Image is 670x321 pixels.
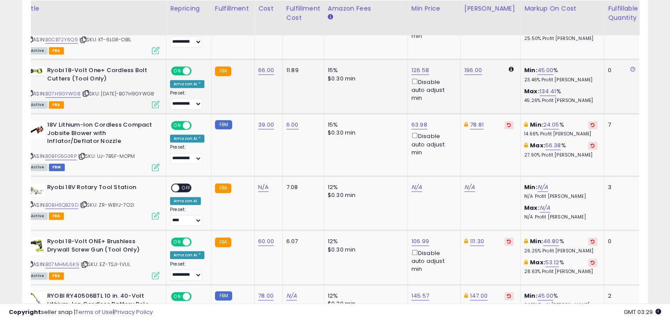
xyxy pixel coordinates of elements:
[27,292,45,310] img: 31GpEXkdjcL._SL40_.jpg
[45,36,78,44] a: B0CB72Y6Q9
[524,237,597,254] div: %
[524,88,597,104] div: %
[524,292,597,308] div: %
[328,191,401,199] div: $0.30 min
[9,308,153,317] div: seller snap | |
[258,120,274,129] a: 39.00
[411,248,454,274] div: Disable auto adjust min
[328,292,401,300] div: 12%
[27,66,45,76] img: 318iyxDmoUL._SL40_.jpg
[190,238,204,246] span: OFF
[524,98,597,104] p: 45.26% Profit [PERSON_NAME]
[524,292,537,300] b: Min:
[82,90,154,97] span: | SKU: [DATE]-B07H9GYWG8
[45,261,79,268] a: B07MHML6K9
[258,66,274,75] a: 66.00
[524,248,597,254] p: 26.25% Profit [PERSON_NAME]
[411,237,429,246] a: 106.99
[170,251,204,259] div: Amazon AI *
[524,36,597,42] p: 25.50% Profit [PERSON_NAME]
[524,259,597,275] div: %
[215,4,251,13] div: Fulfillment
[411,120,427,129] a: 63.98
[530,141,545,150] b: Max:
[45,153,77,160] a: B0BFG5G3RP
[114,308,153,316] a: Privacy Policy
[170,207,204,226] div: Preset:
[215,183,231,193] small: FBA
[411,292,429,300] a: 145.57
[190,67,204,75] span: OFF
[328,66,401,74] div: 15%
[27,237,159,278] div: ASIN:
[47,183,154,194] b: Ryobi 18V Rotary Tool Station
[215,237,231,247] small: FBA
[537,183,548,192] a: N/A
[608,183,635,191] div: 3
[328,183,401,191] div: 12%
[286,292,297,300] a: N/A
[543,120,559,129] a: 24.05
[215,291,232,300] small: FBM
[27,66,159,107] div: ASIN:
[170,4,207,13] div: Repricing
[411,66,429,75] a: 126.58
[27,121,45,139] img: 31eA-zNxhgL._SL40_.jpg
[470,120,484,129] a: 78.81
[328,75,401,83] div: $0.30 min
[537,66,554,75] a: 45.00
[27,47,48,55] span: All listings currently available for purchase on Amazon
[624,308,661,316] span: 2025-09-18 03:29 GMT
[170,144,204,164] div: Preset:
[27,212,48,220] span: All listings currently available for purchase on Amazon
[608,4,638,22] div: Fulfillable Quantity
[411,183,422,192] a: N/A
[170,261,204,281] div: Preset:
[411,4,457,13] div: Min Price
[524,66,537,74] b: Min:
[179,184,193,191] span: OFF
[608,292,635,300] div: 2
[286,120,299,129] a: 6.00
[545,141,561,150] a: 56.38
[520,0,604,35] th: The percentage added to the cost of goods (COGS) that forms the calculator for Min & Max prices.
[49,164,65,171] span: FBM
[328,121,401,129] div: 15%
[45,201,78,209] a: B0BH6QBZ9D
[328,4,404,13] div: Amazon Fees
[47,237,154,256] b: Ryobi 18-Volt ONE+ Brushless Drywall Screw Gun (Tool Only)
[540,204,550,212] a: N/A
[9,308,41,316] strong: Copyright
[258,183,269,192] a: N/A
[49,101,64,109] span: FBA
[286,66,317,74] div: 11.89
[464,4,517,13] div: [PERSON_NAME]
[537,292,554,300] a: 45.00
[524,121,597,137] div: %
[47,66,154,85] b: Ryobi 18-Volt One+ Cordless Bolt Cutters (Tool Only)
[49,272,64,280] span: FBA
[545,258,559,267] a: 53.12
[172,67,183,75] span: ON
[215,120,232,129] small: FBM
[27,101,48,109] span: All listings currently available for purchase on Amazon
[464,183,475,192] a: N/A
[27,237,45,255] img: 41LoMk9Vt0L._SL40_.jpg
[170,90,204,110] div: Preset:
[25,4,163,13] div: Title
[27,164,48,171] span: All listings currently available for purchase on Amazon
[172,238,183,246] span: ON
[170,135,204,142] div: Amazon AI *
[540,87,556,96] a: 134.41
[524,269,597,275] p: 28.63% Profit [PERSON_NAME]
[170,80,204,88] div: Amazon AI *
[45,90,81,98] a: B07H9GYWG8
[75,308,113,316] a: Terms of Use
[328,246,401,254] div: $0.30 min
[47,121,154,148] b: 18V Lithium-Ion Cordless Compact Jobsite Blower with Inflator/Deflator Nozzle
[530,237,543,245] b: Min:
[190,122,204,129] span: OFF
[27,272,48,280] span: All listings currently available for purchase on Amazon
[49,47,64,55] span: FBA
[258,237,274,246] a: 60.00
